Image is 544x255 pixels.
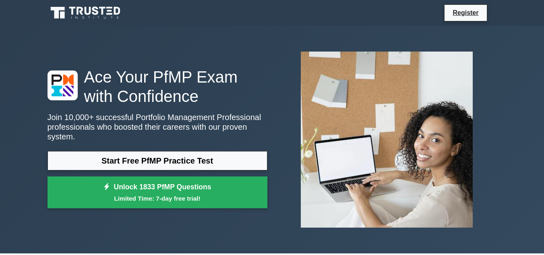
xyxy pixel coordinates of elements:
[48,67,267,106] h1: Ace Your PfMP Exam with Confidence
[48,176,267,209] a: Unlock 1833 PfMP QuestionsLimited Time: 7-day free trial!
[448,8,483,18] a: Register
[48,112,267,141] p: Join 10,000+ successful Portfolio Management Professional professionals who boosted their careers...
[58,194,257,203] small: Limited Time: 7-day free trial!
[48,151,267,170] a: Start Free PfMP Practice Test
